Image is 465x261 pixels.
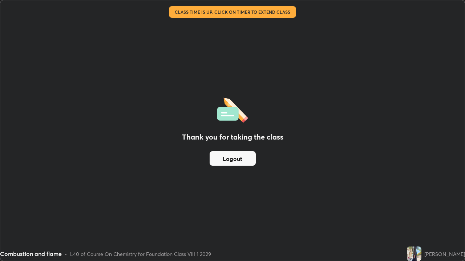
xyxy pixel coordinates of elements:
h2: Thank you for taking the class [182,132,283,142]
div: L40 of Course On Chemistry for Foundation Class VIII 1 2029 [70,250,211,258]
div: • [65,250,67,258]
img: 12d20501be434fab97a938420e4acf76.jpg [407,246,421,261]
img: offlineFeedback.1438e8b3.svg [217,95,248,123]
div: [PERSON_NAME] [424,250,465,258]
button: Logout [210,151,256,166]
